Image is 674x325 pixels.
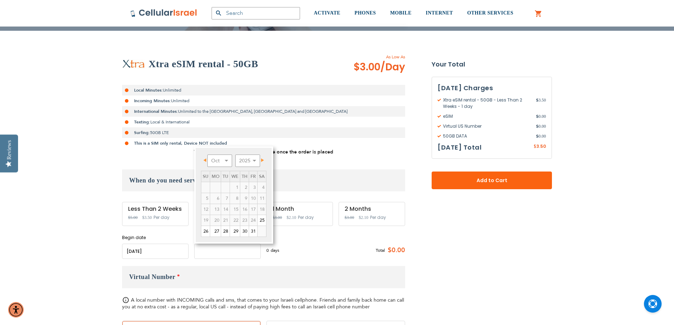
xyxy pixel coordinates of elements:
span: $3.00 [272,215,282,220]
span: $ [536,133,538,139]
a: 28 [221,226,230,237]
strong: We will send you your sim barcode once the order is placed [194,149,333,155]
button: Add to Cart [432,172,552,189]
select: Select month [207,155,232,167]
strong: Incoming Minutes: [134,98,171,104]
span: 24 [249,215,257,226]
li: 50GB LTE [122,127,405,138]
div: 2 Months [345,206,399,212]
a: 31 [249,226,257,237]
span: $3.50 [142,215,152,220]
span: Per day [154,214,169,221]
span: MOBILE [390,10,412,16]
li: Local & International [122,117,405,127]
span: 50GB DATA [438,133,536,139]
td: minimum 5 days rental Or minimum 4 months on Long term plans [240,215,249,226]
td: minimum 5 days rental Or minimum 4 months on Long term plans [210,215,221,226]
span: 0.00 [536,123,546,129]
span: days [271,247,279,254]
span: Virtual US Number [438,123,536,129]
select: Select year [235,155,260,167]
span: OTHER SERVICES [467,10,513,16]
span: eSIM [438,113,536,120]
span: Prev [203,158,206,162]
a: 26 [201,226,210,237]
span: $ [536,97,538,103]
span: 21 [221,215,230,226]
span: 20 [210,215,221,226]
div: Reviews [6,140,12,159]
span: $2.10 [287,215,296,220]
input: MM/DD/YYYY [122,244,189,259]
span: $ [536,123,538,129]
span: A local number with INCOMING calls and sms, that comes to your Israeli cellphone. Friends and fam... [122,297,404,310]
img: Xtra eSIM rental - 50GB [122,59,145,69]
a: Prev [202,156,211,164]
span: Add to Cart [455,177,529,184]
strong: Surfing: [134,130,150,135]
span: Virtual Number [129,273,175,280]
span: 19 [201,215,210,226]
a: Next [257,156,266,164]
strong: Local Minutes: [134,87,163,93]
span: INTERNET [426,10,453,16]
span: Next [261,158,264,162]
h3: When do you need service? [122,169,405,191]
strong: This is a SIM only rental, Device NOT included [134,140,227,146]
label: Begin date [122,234,189,241]
a: 27 [210,226,221,237]
span: Xtra eSIM rental - 50GB - Less Than 2 Weeks - 1 day [438,97,536,110]
a: 29 [230,226,240,237]
span: /Day [380,60,405,74]
span: ACTIVATE [314,10,340,16]
span: 23 [240,215,249,226]
a: 30 [240,226,249,237]
td: minimum 5 days rental Or minimum 4 months on Long term plans [230,215,240,226]
span: $3.00 [353,60,405,74]
div: Accessibility Menu [8,302,24,318]
td: minimum 5 days rental Or minimum 4 months on Long term plans [201,215,210,226]
a: 25 [258,215,266,226]
li: Unlimited [122,95,405,106]
img: Cellular Israel Logo [130,9,197,17]
span: 0 [266,247,271,254]
h3: [DATE] Charges [438,83,546,93]
span: 22 [230,215,240,226]
span: 3.50 [536,97,546,110]
span: $3.00 [345,215,354,220]
span: 0.00 [536,113,546,120]
input: Search [212,7,300,19]
span: PHONES [355,10,376,16]
td: minimum 5 days rental Or minimum 4 months on Long term plans [221,215,230,226]
span: Per day [370,214,386,221]
h2: Xtra eSIM rental - 50GB [149,57,258,71]
span: 0.00 [536,133,546,139]
strong: Texting: [134,119,150,125]
li: Unlimited to the [GEOGRAPHIC_DATA], [GEOGRAPHIC_DATA] and [GEOGRAPHIC_DATA] [122,106,405,117]
strong: International Minutes: [134,109,178,114]
span: $ [534,144,536,150]
span: $ [536,113,538,120]
span: 3.50 [536,143,546,149]
span: Per day [298,214,314,221]
li: Unlimited [122,85,405,95]
div: Less Than 2 Weeks [128,206,183,212]
span: $5.00 [128,215,138,220]
span: As Low As [334,54,405,60]
span: $0.00 [385,245,405,256]
h3: [DATE] Total [438,142,482,153]
span: $2.10 [359,215,368,220]
td: minimum 5 days rental Or minimum 4 months on Long term plans [249,215,258,226]
input: MM/DD/YYYY [194,244,261,259]
strong: Your Total [432,59,552,70]
span: Total [376,247,385,254]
